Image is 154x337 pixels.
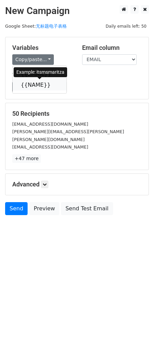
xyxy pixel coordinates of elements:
[12,144,88,150] small: [EMAIL_ADDRESS][DOMAIN_NAME]
[5,202,28,215] a: Send
[14,67,67,77] div: Example: itsmsmaritza
[120,304,154,337] iframe: Chat Widget
[13,69,66,80] a: {{EMAIL}}
[12,44,72,52] h5: Variables
[12,154,41,163] a: +47 more
[12,122,88,127] small: [EMAIL_ADDRESS][DOMAIN_NAME]
[12,181,142,188] h5: Advanced
[29,202,59,215] a: Preview
[12,110,142,117] h5: 50 Recipients
[5,24,67,29] small: Google Sheet:
[5,5,149,17] h2: New Campaign
[82,44,142,52] h5: Email column
[12,129,124,142] small: [PERSON_NAME][EMAIL_ADDRESS][PERSON_NAME][PERSON_NAME][DOMAIN_NAME]
[103,23,149,30] span: Daily emails left: 50
[103,24,149,29] a: Daily emails left: 50
[36,24,67,29] a: 无标题电子表格
[12,54,54,65] a: Copy/paste...
[61,202,113,215] a: Send Test Email
[13,80,66,90] a: {{NAME}}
